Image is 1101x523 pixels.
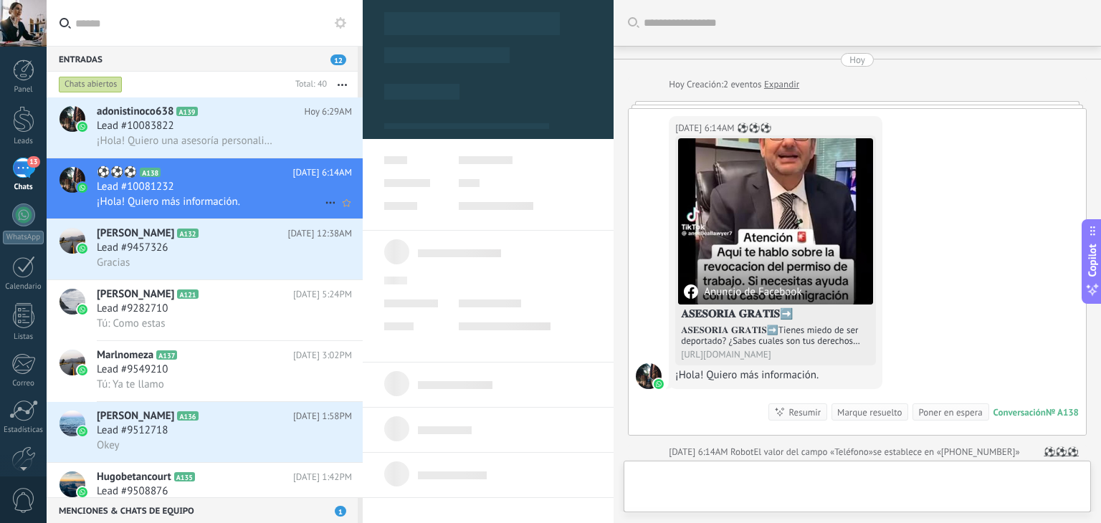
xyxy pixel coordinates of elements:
[77,183,87,193] img: icon
[177,289,198,299] span: A121
[675,368,876,383] div: ¡Hola! Quiero más información.
[681,325,870,346] div: 𝐀𝐒𝐄𝐒𝐎𝐑𝐈𝐀 𝐆𝐑𝐀𝐓𝐈𝐒➡️Tienes miedo de ser deportado? ¿Sabes cuales son tus derechos como inmigrante? P...
[97,241,168,255] span: Lead #9457326
[293,409,352,423] span: [DATE] 1:58PM
[77,304,87,315] img: icon
[293,348,352,363] span: [DATE] 3:02PM
[77,487,87,497] img: icon
[669,77,799,92] div: Creación:
[97,409,174,423] span: [PERSON_NAME]
[140,168,161,177] span: A138
[723,77,761,92] span: 2 eventos
[77,426,87,436] img: icon
[156,350,177,360] span: A137
[174,472,195,481] span: A135
[669,445,730,459] div: [DATE] 6:14AM
[3,231,44,244] div: WhatsApp
[177,229,198,238] span: A132
[3,183,44,192] div: Chats
[47,158,363,219] a: avataricon⚽⚽⚽A138[DATE] 6:14AMLead #10081232¡Hola! Quiero más información.
[97,470,171,484] span: Hugobetancourt
[97,287,174,302] span: [PERSON_NAME]
[287,226,352,241] span: [DATE] 12:38AM
[3,426,44,435] div: Estadísticas
[293,287,352,302] span: [DATE] 5:24PM
[293,470,352,484] span: [DATE] 1:42PM
[335,506,346,517] span: 1
[1085,244,1100,277] span: Copilot
[77,365,87,375] img: icon
[3,282,44,292] div: Calendario
[3,137,44,146] div: Leads
[669,77,687,92] div: Hoy
[737,121,772,135] span: ⚽⚽⚽
[330,54,346,65] span: 12
[849,53,865,67] div: Hoy
[47,97,363,158] a: avatariconadonistinoco638A139Hoy 6:29AMLead #10083822¡Hola! Quiero una asesoría personalizada?
[97,119,174,133] span: Lead #10083822
[290,77,327,92] div: Total: 40
[47,46,358,72] div: Entradas
[97,256,130,269] span: Gracias
[753,445,873,459] span: El valor del campo «Teléfono»
[47,280,363,340] a: avataricon[PERSON_NAME]A121[DATE] 5:24PMLead #9282710Tú: Como estas
[47,402,363,462] a: avataricon[PERSON_NAME]A136[DATE] 1:58PMLead #9512718Okey
[837,406,902,419] div: Marque resuelto
[3,332,44,342] div: Listas
[77,122,87,132] img: icon
[3,379,44,388] div: Correo
[1046,406,1079,418] div: № A138
[97,378,164,391] span: Tú: Ya te llamo
[681,307,870,322] h4: 𝐀𝐒𝐄𝐒𝐎𝐑𝐈𝐀 𝐆𝐑𝐀𝐓𝐈𝐒➡️
[293,165,352,180] span: [DATE] 6:14AM
[77,244,87,254] img: icon
[788,406,821,419] div: Resumir
[918,406,982,419] div: Poner en espera
[97,438,120,452] span: Okey
[3,85,44,95] div: Panel
[97,195,240,208] span: ¡Hola! Quiero más información.
[730,446,753,458] span: Robot
[681,349,870,360] div: [URL][DOMAIN_NAME]
[654,379,664,389] img: waba.svg
[304,105,352,119] span: Hoy 6:29AM
[678,138,873,363] a: Anuncio de Facebook𝐀𝐒𝐄𝐒𝐎𝐑𝐈𝐀 𝐆𝐑𝐀𝐓𝐈𝐒➡️𝐀𝐒𝐄𝐒𝐎𝐑𝐈𝐀 𝐆𝐑𝐀𝐓𝐈𝐒➡️Tienes miedo de ser deportado? ¿Sabes cuales...
[97,484,168,499] span: Lead #9508876
[97,363,168,377] span: Lead #9549210
[1044,445,1079,459] a: ⚽⚽⚽
[177,411,198,421] span: A136
[675,121,737,135] div: [DATE] 6:14AM
[97,105,173,119] span: adonistinoco638
[684,284,801,299] div: Anuncio de Facebook
[97,180,174,194] span: Lead #10081232
[97,302,168,316] span: Lead #9282710
[97,165,137,180] span: ⚽⚽⚽
[636,363,662,389] span: ⚽⚽⚽
[47,463,363,523] a: avatariconHugobetancourtA135[DATE] 1:42PMLead #9508876
[873,445,1020,459] span: se establece en «[PHONE_NUMBER]»
[97,423,168,438] span: Lead #9512718
[176,107,197,116] span: A139
[993,406,1046,418] div: Conversación
[97,348,153,363] span: Marlnomeza
[97,226,174,241] span: [PERSON_NAME]
[97,134,273,148] span: ¡Hola! Quiero una asesoría personalizada?
[97,317,166,330] span: Tú: Como estas
[47,219,363,279] a: avataricon[PERSON_NAME]A132[DATE] 12:38AMLead #9457326Gracias
[27,156,39,168] span: 13
[59,76,123,93] div: Chats abiertos
[47,341,363,401] a: avatariconMarlnomezaA137[DATE] 3:02PMLead #9549210Tú: Ya te llamo
[764,77,799,92] a: Expandir
[47,497,358,523] div: Menciones & Chats de equipo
